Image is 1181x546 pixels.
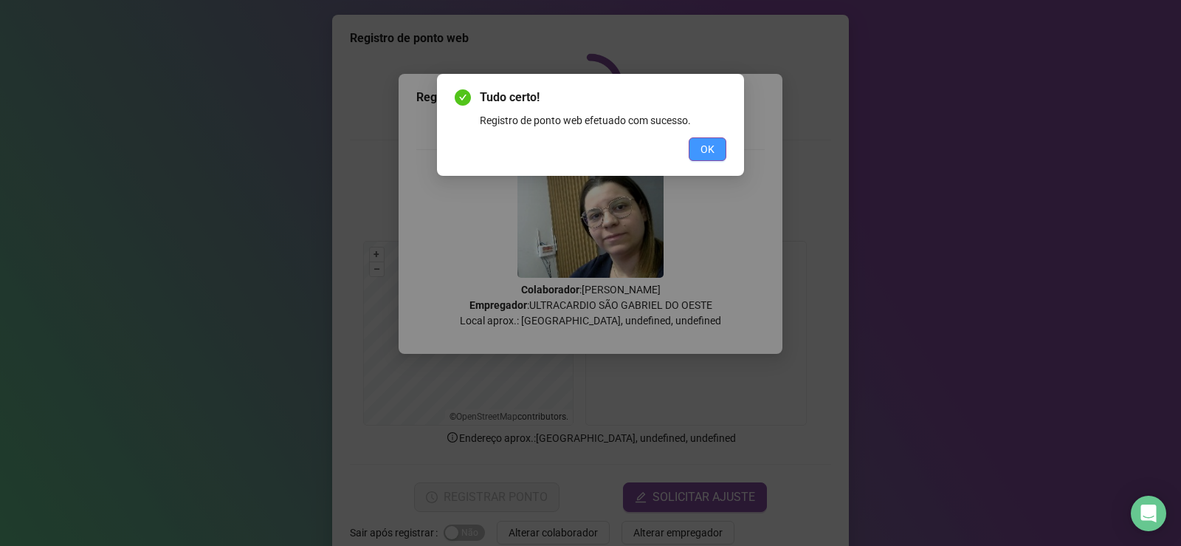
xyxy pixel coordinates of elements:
[455,89,471,106] span: check-circle
[700,141,715,157] span: OK
[480,112,726,129] div: Registro de ponto web efetuado com sucesso.
[480,89,726,106] span: Tudo certo!
[1131,496,1166,531] div: Open Intercom Messenger
[689,137,726,161] button: OK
